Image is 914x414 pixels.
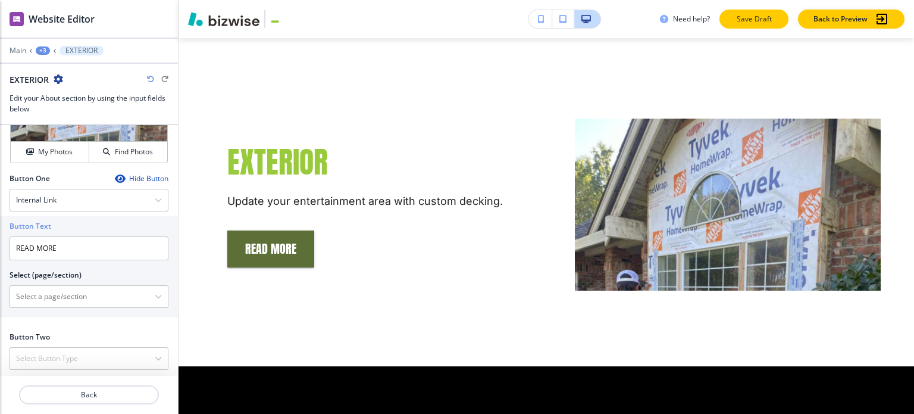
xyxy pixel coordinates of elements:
h2: EXTERIOR [10,73,49,86]
h3: Edit your About section by using the input fields below [10,93,168,114]
button: Save Draft [719,10,788,29]
img: Bizwise Logo [188,12,259,26]
h4: Select Button Type [16,353,78,364]
button: Find Photos [89,142,167,163]
button: +3 [36,46,50,55]
button: Hide Button [115,174,168,183]
button: READ MORE [227,231,314,267]
h2: Button Two [10,332,50,343]
p: Back [20,390,158,400]
img: editor icon [10,12,24,26]
span: EXTERIOR [227,139,328,184]
h4: Find Photos [115,147,153,157]
p: EXTERIOR [65,46,98,55]
h2: Website Editor [29,12,95,26]
p: Update your entertainment area with custom decking. [227,194,503,209]
button: Back to Preview [798,10,904,29]
img: Your Logo [270,14,302,24]
img: <p><span style="color: rgb(152, 202, 59);">EXTERIOR</span></p> [575,119,881,291]
input: Manual Input [10,287,155,307]
button: Main [10,46,26,55]
button: My Photos [11,142,89,163]
p: Back to Preview [813,14,868,24]
h2: Button One [10,173,50,184]
div: My PhotosFind Photos [10,86,168,164]
button: Back [19,385,159,404]
p: Save Draft [735,14,773,24]
h2: Select (page/section) [10,270,82,281]
h4: Internal Link [16,195,57,206]
h2: Button Text [10,221,51,232]
button: EXTERIOR [60,46,104,55]
h4: My Photos [38,147,73,157]
h3: Need help? [673,14,710,24]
